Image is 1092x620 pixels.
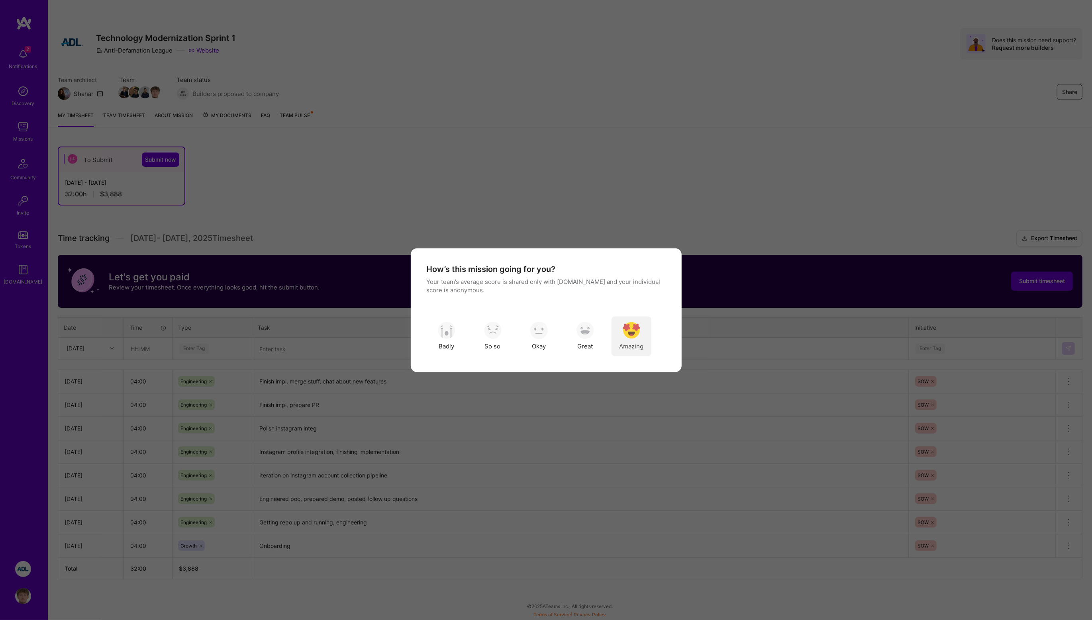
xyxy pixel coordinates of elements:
[411,248,682,372] div: modal
[532,342,546,351] span: Okay
[439,342,454,351] span: Badly
[576,322,594,339] img: soso
[530,322,548,339] img: soso
[484,322,502,339] img: soso
[485,342,501,351] span: So so
[623,322,640,339] img: soso
[619,342,643,351] span: Amazing
[427,264,556,274] h4: How’s this mission going for you?
[577,342,593,351] span: Great
[427,278,666,294] p: Your team’s average score is shared only with [DOMAIN_NAME] and your individual score is anonymous.
[438,322,455,339] img: soso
